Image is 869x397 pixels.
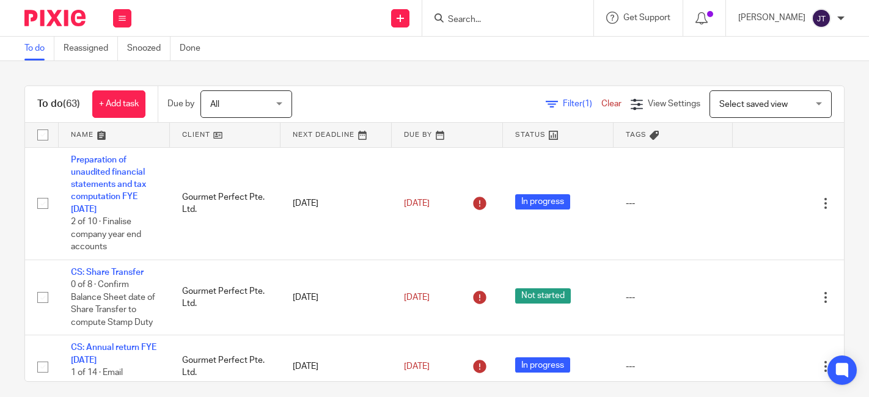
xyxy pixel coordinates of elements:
[180,37,210,60] a: Done
[623,13,670,22] span: Get Support
[648,100,700,108] span: View Settings
[71,280,155,327] span: 0 of 8 · Confirm Balance Sheet date of Share Transfer to compute Stamp Duty
[601,100,621,108] a: Clear
[404,362,430,371] span: [DATE]
[24,10,86,26] img: Pixie
[24,37,54,60] a: To do
[515,357,570,373] span: In progress
[64,37,118,60] a: Reassigned
[626,197,721,209] div: ---
[404,199,430,208] span: [DATE]
[71,156,146,214] a: Preparation of unaudited financial statements and tax computation FYE [DATE]
[515,288,571,304] span: Not started
[63,99,80,109] span: (63)
[447,15,557,26] input: Search
[167,98,194,110] p: Due by
[71,268,144,277] a: CS: Share Transfer
[582,100,592,108] span: (1)
[170,260,281,335] td: Gourmet Perfect Pte. Ltd.
[37,98,80,111] h1: To do
[280,260,392,335] td: [DATE]
[563,100,601,108] span: Filter
[280,147,392,260] td: [DATE]
[626,291,721,304] div: ---
[71,368,139,390] span: 1 of 14 · Email reminder to client
[404,293,430,302] span: [DATE]
[515,194,570,209] span: In progress
[719,100,788,109] span: Select saved view
[127,37,170,60] a: Snoozed
[626,360,721,373] div: ---
[92,90,145,118] a: + Add task
[210,100,219,109] span: All
[738,12,805,24] p: [PERSON_NAME]
[71,343,156,364] a: CS: Annual return FYE [DATE]
[626,131,647,138] span: Tags
[71,217,141,251] span: 2 of 10 · Finalise company year end accounts
[170,147,281,260] td: Gourmet Perfect Pte. Ltd.
[812,9,831,28] img: svg%3E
